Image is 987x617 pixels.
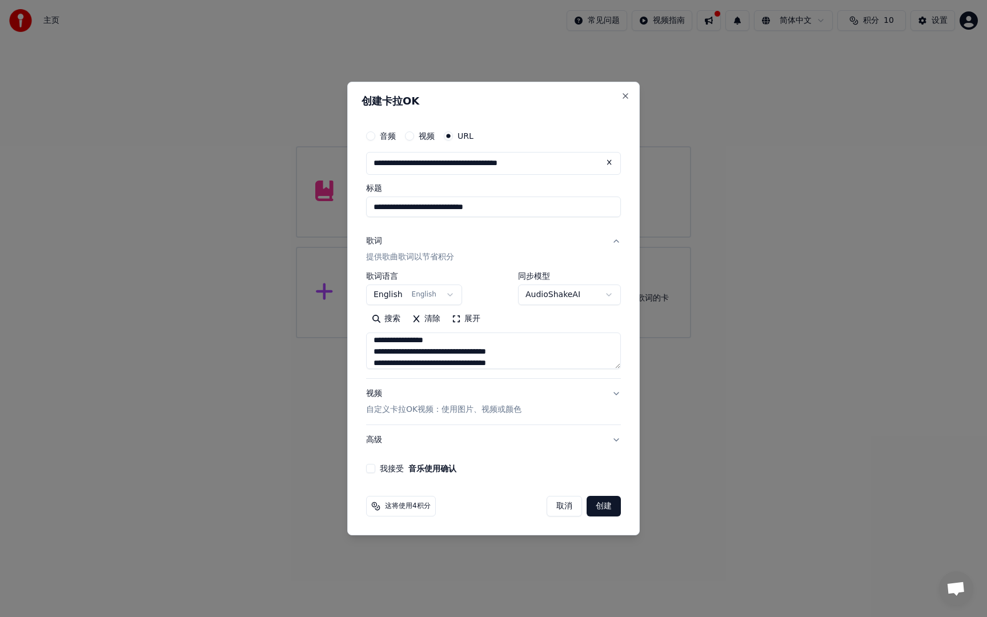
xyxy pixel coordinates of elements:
[366,235,382,247] div: 歌词
[385,502,431,511] span: 这将使用4积分
[366,379,621,424] button: 视频自定义卡拉OK视频：使用图片、视频或颜色
[366,251,454,263] p: 提供歌曲歌词以节省积分
[380,464,456,472] label: 我接受
[366,226,621,272] button: 歌词提供歌曲歌词以节省积分
[362,96,625,106] h2: 创建卡拉OK
[587,496,621,516] button: 创建
[408,464,456,472] button: 我接受
[366,388,521,415] div: 视频
[366,310,406,328] button: 搜索
[419,132,435,140] label: 视频
[366,404,521,415] p: 自定义卡拉OK视频：使用图片、视频或颜色
[380,132,396,140] label: 音频
[518,272,621,280] label: 同步模型
[366,272,462,280] label: 歌词语言
[446,310,486,328] button: 展开
[366,184,621,192] label: 标题
[366,272,621,378] div: 歌词提供歌曲歌词以节省积分
[406,310,446,328] button: 清除
[458,132,474,140] label: URL
[547,496,582,516] button: 取消
[366,425,621,455] button: 高级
